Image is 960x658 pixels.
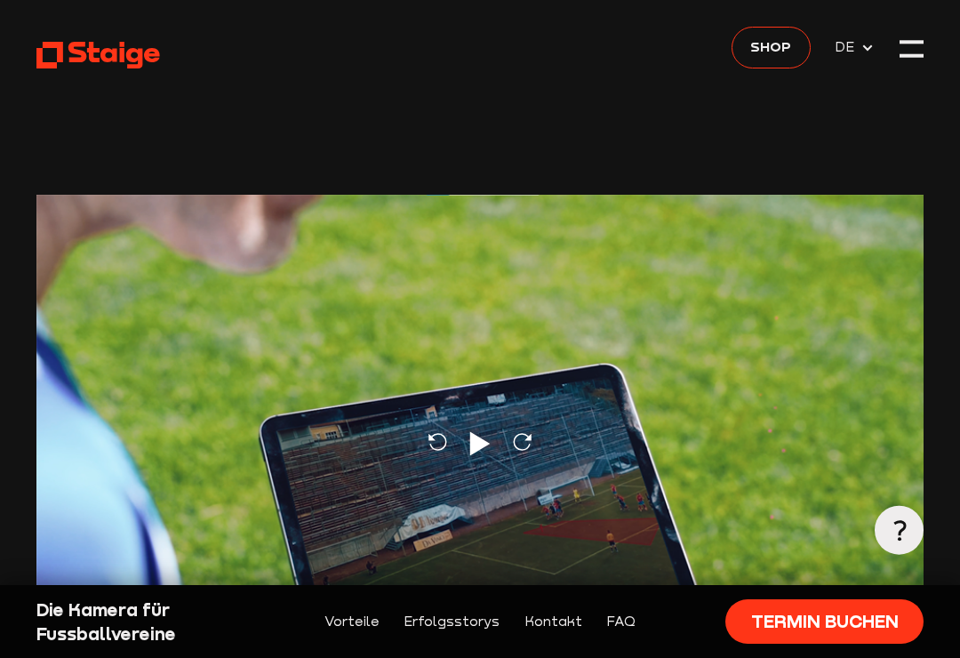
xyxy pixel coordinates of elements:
a: Erfolgsstorys [404,611,500,632]
a: Shop [732,27,811,68]
span: Shop [750,36,791,58]
a: Kontakt [524,611,582,632]
span: DE [835,36,860,58]
a: Termin buchen [725,599,924,644]
a: Vorteile [324,611,380,632]
a: FAQ [606,611,636,632]
div: Die Kamera für Fussballvereine [36,598,244,646]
